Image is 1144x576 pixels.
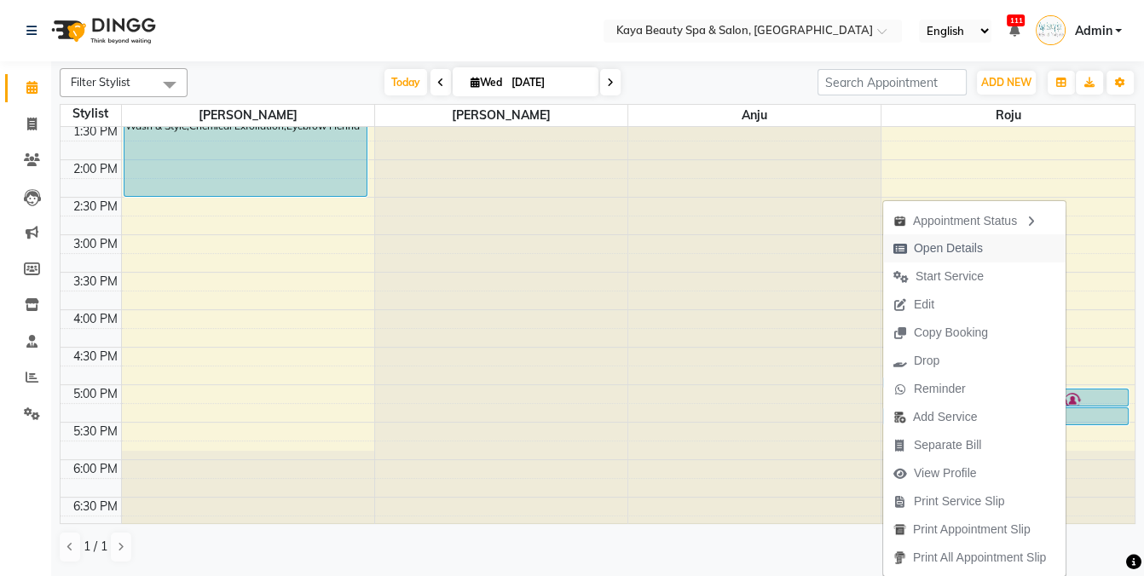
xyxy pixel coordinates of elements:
img: printall.png [893,551,906,564]
span: Admin [1074,22,1112,40]
img: Admin [1036,15,1066,45]
span: Wed [466,76,506,89]
span: Copy Booking [914,324,988,342]
span: Separate Bill [914,436,981,454]
a: 111 [1008,23,1019,38]
span: Roju [881,105,1135,126]
img: apt_status.png [893,215,906,228]
div: 6:30 PM [70,498,121,516]
span: View Profile [914,464,977,482]
div: 5:30 PM [70,423,121,441]
div: [PERSON_NAME], TK01, 01:00 PM-02:35 PM, Wash & Style,Chemical Exfoliation,Eyebrow Henna [124,82,367,196]
div: 2:30 PM [70,198,121,216]
span: Open Details [914,239,983,257]
div: 3:30 PM [70,273,121,291]
span: 111 [1007,14,1025,26]
span: Reminder [914,380,966,398]
span: Anju [628,105,881,126]
div: Stylist [61,105,121,123]
span: Print Appointment Slip [913,521,1031,539]
div: 6:00 PM [70,460,121,478]
span: Start Service [916,268,984,285]
img: add-service.png [893,411,906,423]
span: Add Service [913,408,977,426]
div: 5:00 PM [70,385,121,403]
div: 1:30 PM [70,123,121,141]
div: Appointment Status [883,205,1066,234]
div: 2:00 PM [70,160,121,178]
input: Search Appointment [818,69,967,95]
input: 2025-09-03 [506,70,592,95]
div: 3:00 PM [70,235,121,253]
span: Edit [914,296,934,314]
img: printapt.png [893,523,906,536]
div: [PERSON_NAME], TK03, 05:10 PM-05:25 PM, Eyebrow Waxing [1007,389,1128,406]
span: [PERSON_NAME] [375,105,627,126]
span: Print All Appointment Slip [913,549,1046,567]
img: logo [43,7,160,55]
span: Print Service Slip [914,492,1005,510]
span: 1 / 1 [84,538,107,556]
span: Today [384,69,427,95]
div: 4:00 PM [70,310,121,328]
span: Filter Stylist [71,75,130,89]
div: 4:30 PM [70,348,121,366]
span: ADD NEW [981,76,1031,89]
span: [PERSON_NAME] [122,105,374,126]
button: ADD NEW [977,71,1036,95]
span: Drop [914,352,939,370]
